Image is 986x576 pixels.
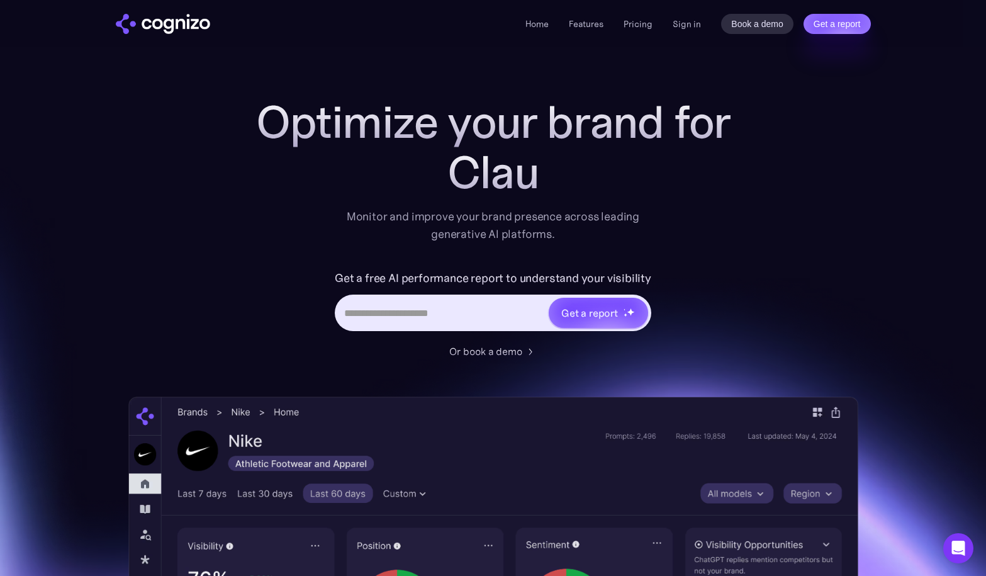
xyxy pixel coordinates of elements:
div: Clau [242,147,745,198]
a: Or book a demo [449,344,537,359]
a: Pricing [624,18,653,30]
div: Or book a demo [449,344,522,359]
a: Get a reportstarstarstar [547,296,649,329]
a: home [116,14,210,34]
label: Get a free AI performance report to understand your visibility [335,268,651,288]
a: Book a demo [721,14,793,34]
img: star [624,313,628,317]
div: Monitor and improve your brand presence across leading generative AI platforms. [339,208,648,243]
h1: Optimize your brand for [242,97,745,147]
a: Get a report [804,14,871,34]
img: star [627,308,635,316]
a: Sign in [673,16,701,31]
a: Features [569,18,603,30]
div: Get a report [561,305,618,320]
img: star [624,308,625,310]
div: Open Intercom Messenger [943,533,973,563]
form: Hero URL Input Form [335,268,651,337]
a: Home [525,18,549,30]
img: cognizo logo [116,14,210,34]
